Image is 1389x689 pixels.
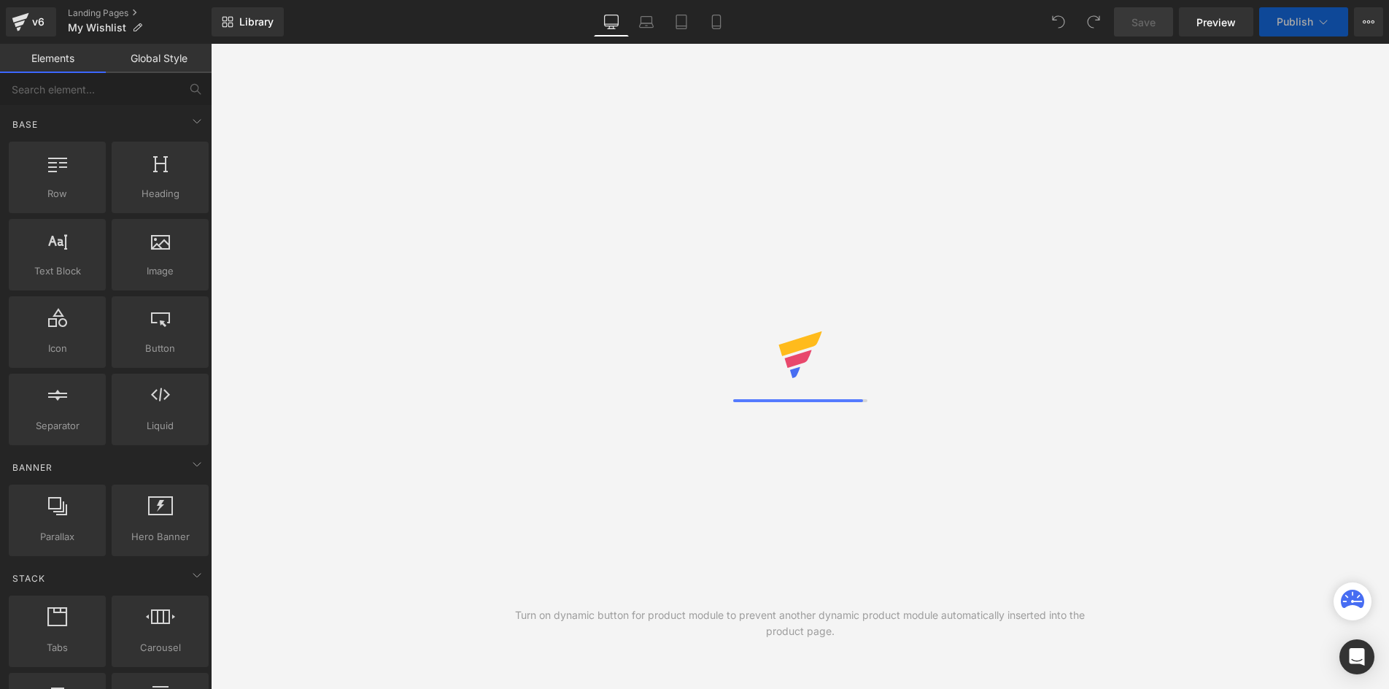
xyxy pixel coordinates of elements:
a: Tablet [664,7,699,36]
a: Laptop [629,7,664,36]
span: Base [11,118,39,131]
span: Icon [13,341,101,356]
div: v6 [29,12,47,31]
span: My Wishlist [68,22,126,34]
span: Heading [116,186,204,201]
span: Tabs [13,640,101,655]
span: Image [116,263,204,279]
button: More [1354,7,1383,36]
a: Preview [1179,7,1253,36]
span: Row [13,186,101,201]
button: Redo [1079,7,1108,36]
a: Global Style [106,44,212,73]
span: Button [116,341,204,356]
button: Undo [1044,7,1073,36]
span: Separator [13,418,101,434]
span: Library [239,15,274,28]
span: Banner [11,461,54,474]
span: Text Block [13,263,101,279]
span: Preview [1196,15,1236,30]
div: Turn on dynamic button for product module to prevent another dynamic product module automatically... [506,607,1095,639]
span: Liquid [116,418,204,434]
span: Stack [11,571,47,585]
a: New Library [212,7,284,36]
span: Parallax [13,529,101,544]
span: Save [1131,15,1156,30]
button: Publish [1259,7,1348,36]
span: Carousel [116,640,204,655]
a: Landing Pages [68,7,212,19]
a: Desktop [594,7,629,36]
div: Open Intercom Messenger [1339,639,1374,674]
span: Publish [1277,16,1313,28]
a: Mobile [699,7,734,36]
a: v6 [6,7,56,36]
span: Hero Banner [116,529,204,544]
